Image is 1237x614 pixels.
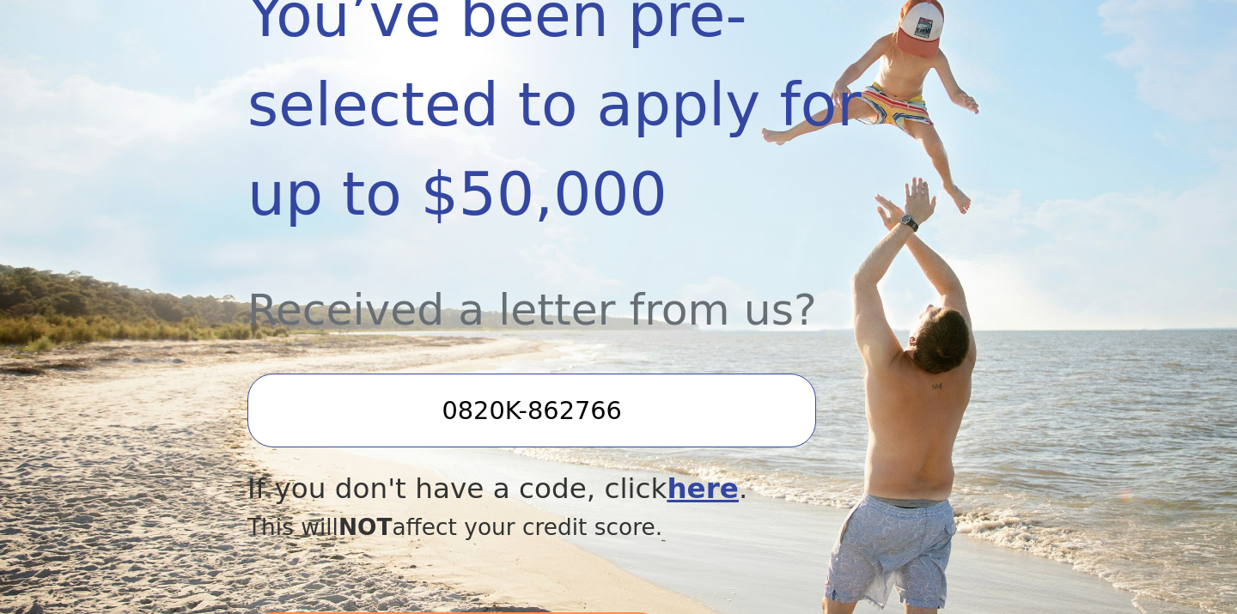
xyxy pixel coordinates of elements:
div: This will affect your credit score. [247,510,878,544]
div: If you don't have a code, click . [247,468,878,510]
input: Enter your Offer Code: [247,374,816,447]
span: NOT [338,514,393,540]
a: here [667,472,739,505]
div: Received a letter from us? [247,239,878,343]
